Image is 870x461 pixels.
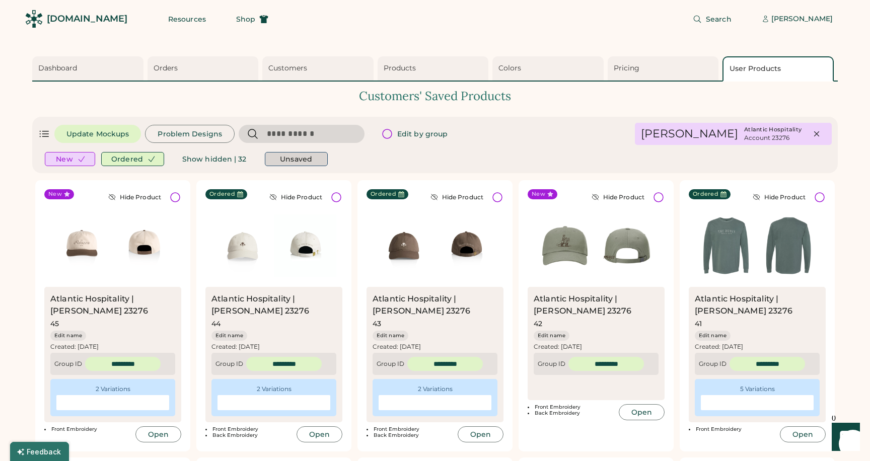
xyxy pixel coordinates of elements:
div: [PERSON_NAME] [641,127,738,141]
img: generate-image [534,214,596,277]
div: 43 [373,319,423,329]
img: yH5BAEAAAAALAAAAAABAAEAAAIBRAA7 [744,397,755,408]
button: Search [681,9,744,29]
img: generate-image [211,214,274,277]
div: [PERSON_NAME] [771,14,833,24]
div: 44 [211,319,262,329]
button: Hide Product [584,189,652,205]
div: 5 Variations [740,385,775,393]
span: Search [706,16,732,23]
div: [DOMAIN_NAME] [47,13,127,25]
button: Last Order Date: [398,191,404,197]
button: Show hidden | 32 [170,151,259,167]
img: generate-image [435,214,497,277]
img: generate-image [695,214,757,277]
div: New [532,190,545,198]
div: 41 [695,319,745,329]
button: Last Order Date: [237,191,243,197]
button: Edit name [695,331,731,341]
button: New [45,152,95,166]
div: Customers' Saved Products [32,88,838,105]
button: Open [297,426,342,442]
div: Dashboard [38,63,140,73]
div: Created: [DATE] [50,343,175,351]
img: yH5BAEAAAAALAAAAAABAAEAAAIBRAA7 [276,397,287,408]
div: Colors [498,63,601,73]
div: Customers [268,63,371,73]
div: Atlantic Hospitality [744,126,802,134]
button: Open [780,426,826,442]
div: Ordered [209,190,235,198]
div: Created: [DATE] [211,343,336,351]
div: Group ID [215,360,243,368]
li: Back Embroidery [205,432,294,438]
button: Edit name [50,331,86,341]
button: Resources [156,9,218,29]
button: Hide Product [100,189,169,205]
div: Group ID [538,360,565,368]
button: Edit name [534,331,569,341]
li: Front Embroidery [367,426,455,432]
div: 45 [50,319,101,329]
div: Show list view [38,128,50,140]
button: Last Order Date: [720,191,727,197]
li: Front Embroidery [205,426,294,432]
button: Open [135,426,181,442]
img: yH5BAEAAAAALAAAAAABAAEAAAIBRAA7 [774,397,785,408]
div: Group ID [54,360,82,368]
div: Atlantic Hospitality | [PERSON_NAME] 23276 [534,293,659,317]
button: Edit name [373,331,408,341]
button: Hide Product [422,189,491,205]
li: Back Embroidery [528,410,616,416]
div: Atlantic Hospitality | [PERSON_NAME] 23276 [50,293,175,317]
img: Rendered Logo - Screens [25,10,43,28]
div: 42 [534,319,584,329]
div: User Products [730,64,830,74]
div: Orders [154,63,256,73]
div: Atlantic Hospitality | [PERSON_NAME] 23276 [373,293,497,317]
button: Hide Product [261,189,330,205]
span: Shop [236,16,255,23]
span: Edit by group [397,130,448,137]
img: yH5BAEAAAAALAAAAAABAAEAAAIBRAA7 [261,397,272,408]
div: Group ID [377,360,404,368]
img: generate-image [757,214,820,277]
button: Ordered [101,152,164,166]
button: Hide Product [745,189,814,205]
img: generate-image [373,214,435,277]
li: Front Embroidery [44,426,132,432]
img: yH5BAEAAAAALAAAAAABAAEAAAIBRAA7 [759,397,770,408]
img: generate-image [113,214,175,277]
div: 2 Variations [418,385,453,393]
button: Shop [224,9,280,29]
div: New [48,190,62,198]
img: yH5BAEAAAAALAAAAAABAAEAAAIBRAA7 [437,397,448,408]
div: Ordered [371,190,396,198]
img: generate-image [50,214,113,277]
li: Front Embroidery [689,426,777,432]
button: Unsaved [265,152,328,166]
button: Open [619,404,665,420]
div: Created: [DATE] [695,343,820,351]
div: Group ID [699,360,727,368]
img: yH5BAEAAAAALAAAAAABAAEAAAIBRAA7 [422,397,433,408]
img: yH5BAEAAAAALAAAAAABAAEAAAIBRAA7 [115,397,126,408]
button: Update Mockups [54,125,141,143]
div: Pricing [614,63,716,73]
div: Account 23276 [744,134,794,142]
button: Edit name [211,331,247,341]
button: Problem Designs [145,125,235,143]
li: Front Embroidery [528,404,616,410]
img: generate-image [596,214,659,277]
div: Created: [DATE] [373,343,497,351]
div: Created: [DATE] [534,343,659,351]
img: yH5BAEAAAAALAAAAAABAAEAAAIBRAA7 [729,397,740,408]
li: Back Embroidery [367,432,455,438]
div: Atlantic Hospitality | [PERSON_NAME] 23276 [695,293,820,317]
button: Edit by group [373,125,460,143]
iframe: Front Chat [822,416,865,459]
div: Ordered [693,190,718,198]
img: yH5BAEAAAAALAAAAAABAAEAAAIBRAA7 [100,397,111,408]
div: 2 Variations [96,385,130,393]
button: Open [458,426,503,442]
